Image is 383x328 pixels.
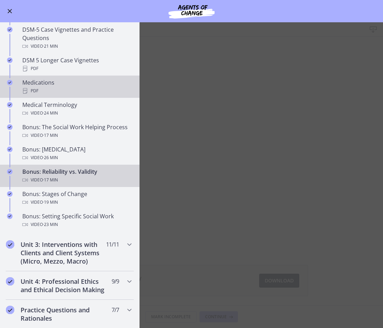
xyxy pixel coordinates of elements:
[7,27,13,32] i: Completed
[7,102,13,108] i: Completed
[22,123,131,140] div: Bonus: The Social Work Helping Process
[22,154,131,162] div: Video
[43,198,58,206] span: · 19 min
[22,25,131,50] div: DSM-5 Case Vignettes and Practice Questions
[6,7,14,15] button: Enable menu
[6,277,14,286] i: Completed
[7,213,13,219] i: Completed
[106,240,119,249] span: 11 / 11
[22,176,131,184] div: Video
[21,306,106,322] h2: Practice Questions and Rationales
[7,57,13,63] i: Completed
[21,240,106,265] h2: Unit 3: Interventions with Clients and Client Systems (Micro, Mezzo, Macro)
[22,190,131,206] div: Bonus: Stages of Change
[43,220,58,229] span: · 23 min
[43,176,58,184] span: · 17 min
[43,131,58,140] span: · 17 min
[150,3,233,19] img: Agents of Change
[7,80,13,85] i: Completed
[22,145,131,162] div: Bonus: [MEDICAL_DATA]
[22,198,131,206] div: Video
[43,154,58,162] span: · 26 min
[43,109,58,117] span: · 24 min
[7,169,13,174] i: Completed
[22,212,131,229] div: Bonus: Setting Specific Social Work
[22,220,131,229] div: Video
[22,56,131,73] div: DSM 5 Longer Case Vignettes
[43,42,58,50] span: · 21 min
[22,42,131,50] div: Video
[21,277,106,294] h2: Unit 4: Professional Ethics and Ethical Decision Making
[22,131,131,140] div: Video
[22,78,131,95] div: Medications
[7,191,13,197] i: Completed
[22,64,131,73] div: PDF
[22,167,131,184] div: Bonus: Reliability vs. Validity
[6,306,14,314] i: Completed
[22,101,131,117] div: Medical Terminology
[112,306,119,314] span: 7 / 7
[112,277,119,286] span: 9 / 9
[22,87,131,95] div: PDF
[22,109,131,117] div: Video
[7,124,13,130] i: Completed
[7,147,13,152] i: Completed
[6,240,14,249] i: Completed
